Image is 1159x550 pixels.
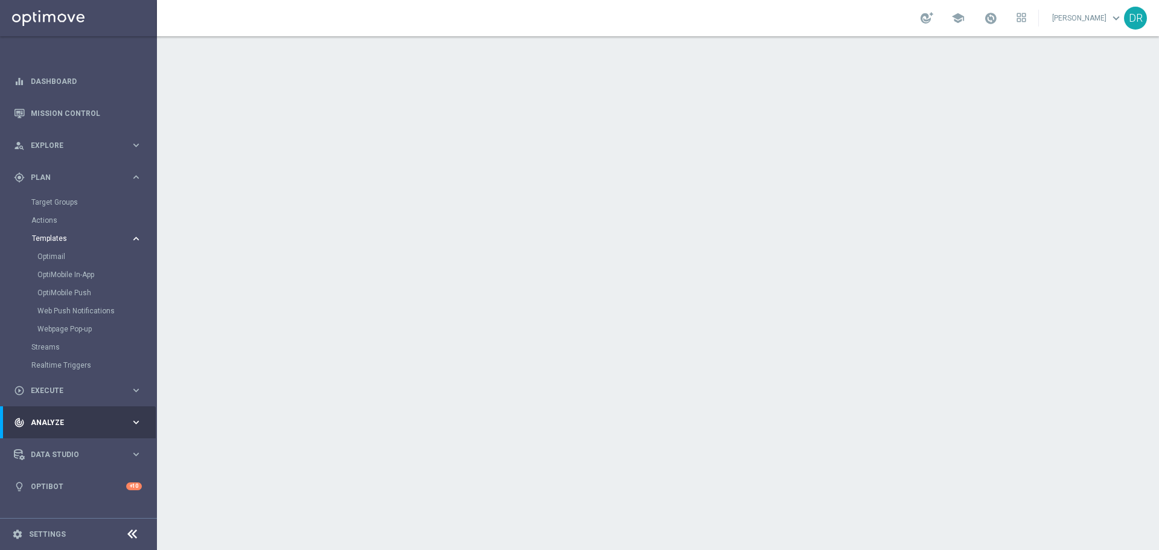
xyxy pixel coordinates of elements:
i: track_changes [14,417,25,428]
button: person_search Explore keyboard_arrow_right [13,141,142,150]
span: Analyze [31,419,130,426]
a: OptiMobile In-App [37,270,126,280]
button: gps_fixed Plan keyboard_arrow_right [13,173,142,182]
span: school [951,11,965,25]
a: Web Push Notifications [37,306,126,316]
span: Execute [31,387,130,394]
div: OptiMobile In-App [37,266,156,284]
button: lightbulb Optibot +10 [13,482,142,491]
div: Plan [14,172,130,183]
div: Mission Control [14,97,142,129]
button: Templates keyboard_arrow_right [31,234,142,243]
div: Templates [32,235,130,242]
div: Streams [31,338,156,356]
button: track_changes Analyze keyboard_arrow_right [13,418,142,427]
i: keyboard_arrow_right [130,233,142,245]
div: Optimail [37,248,156,266]
div: Webpage Pop-up [37,320,156,338]
div: OptiMobile Push [37,284,156,302]
i: lightbulb [14,481,25,492]
i: keyboard_arrow_right [130,171,142,183]
a: Actions [31,216,126,225]
div: Optibot [14,470,142,502]
i: equalizer [14,76,25,87]
div: Actions [31,211,156,229]
i: keyboard_arrow_right [130,385,142,396]
div: Target Groups [31,193,156,211]
span: Templates [32,235,118,242]
div: Templates [31,229,156,338]
i: keyboard_arrow_right [130,449,142,460]
div: +10 [126,482,142,490]
button: Data Studio keyboard_arrow_right [13,450,142,459]
i: play_circle_outline [14,385,25,396]
a: OptiMobile Push [37,288,126,298]
i: person_search [14,140,25,151]
i: gps_fixed [14,172,25,183]
i: settings [12,529,23,540]
a: Realtime Triggers [31,360,126,370]
a: Target Groups [31,197,126,207]
div: Explore [14,140,130,151]
a: [PERSON_NAME]keyboard_arrow_down [1051,9,1124,27]
button: Mission Control [13,109,142,118]
div: Web Push Notifications [37,302,156,320]
button: equalizer Dashboard [13,77,142,86]
a: Mission Control [31,97,142,129]
span: keyboard_arrow_down [1110,11,1123,25]
span: Explore [31,142,130,149]
span: Plan [31,174,130,181]
a: Settings [29,531,66,538]
i: keyboard_arrow_right [130,417,142,428]
a: Webpage Pop-up [37,324,126,334]
i: keyboard_arrow_right [130,139,142,151]
div: Analyze [14,417,130,428]
button: play_circle_outline Execute keyboard_arrow_right [13,386,142,395]
div: DR [1124,7,1147,30]
a: Streams [31,342,126,352]
div: Dashboard [14,65,142,97]
div: Data Studio [14,449,130,460]
a: Dashboard [31,65,142,97]
div: Realtime Triggers [31,356,156,374]
div: Execute [14,385,130,396]
a: Optimail [37,252,126,261]
span: Data Studio [31,451,130,458]
a: Optibot [31,470,126,502]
